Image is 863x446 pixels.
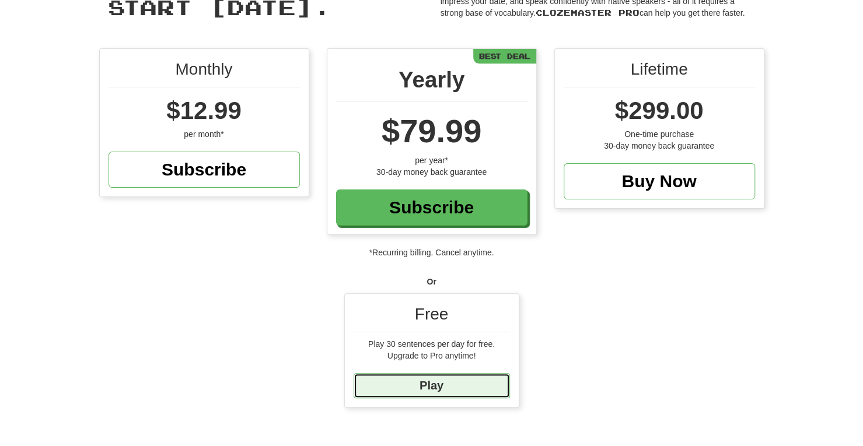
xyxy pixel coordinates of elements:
[382,113,481,149] span: $79.99
[564,58,755,87] div: Lifetime
[354,350,510,361] div: Upgrade to Pro anytime!
[166,97,241,124] span: $12.99
[536,8,640,17] span: Clozemaster Pro
[473,49,536,64] div: Best Deal
[354,303,510,332] div: Free
[336,64,527,102] div: Yearly
[336,154,527,166] div: per year*
[336,189,527,226] a: Subscribe
[615,97,704,124] span: $299.00
[109,58,300,87] div: Monthly
[427,277,436,286] strong: Or
[336,166,527,178] div: 30-day money back guarantee
[564,128,755,140] div: One-time purchase
[109,152,300,188] a: Subscribe
[354,373,510,398] a: Play
[564,163,755,199] a: Buy Now
[109,128,300,140] div: per month*
[564,140,755,152] div: 30-day money back guarantee
[354,338,510,350] div: Play 30 sentences per day for free.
